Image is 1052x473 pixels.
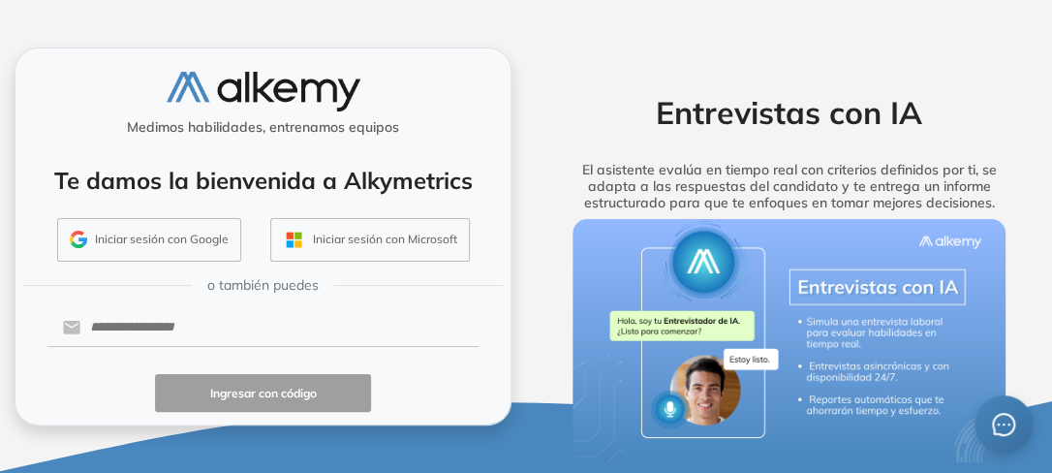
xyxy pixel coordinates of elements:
[283,229,305,251] img: OUTLOOK_ICON
[548,94,1030,131] h2: Entrevistas con IA
[572,219,1006,463] img: img-more-info
[41,167,485,195] h4: Te damos la bienvenida a Alkymetrics
[167,72,360,111] img: logo-alkemy
[23,119,503,136] h5: Medimos habilidades, entrenamos equipos
[270,218,470,263] button: Iniciar sesión con Microsoft
[57,218,241,263] button: Iniciar sesión con Google
[548,162,1030,210] h5: El asistente evalúa en tiempo real con criterios definidos por ti, se adapta a las respuestas del...
[155,374,371,412] button: Ingresar con código
[70,231,87,248] img: GMAIL_ICON
[207,275,319,296] span: o también puedes
[992,413,1016,437] span: message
